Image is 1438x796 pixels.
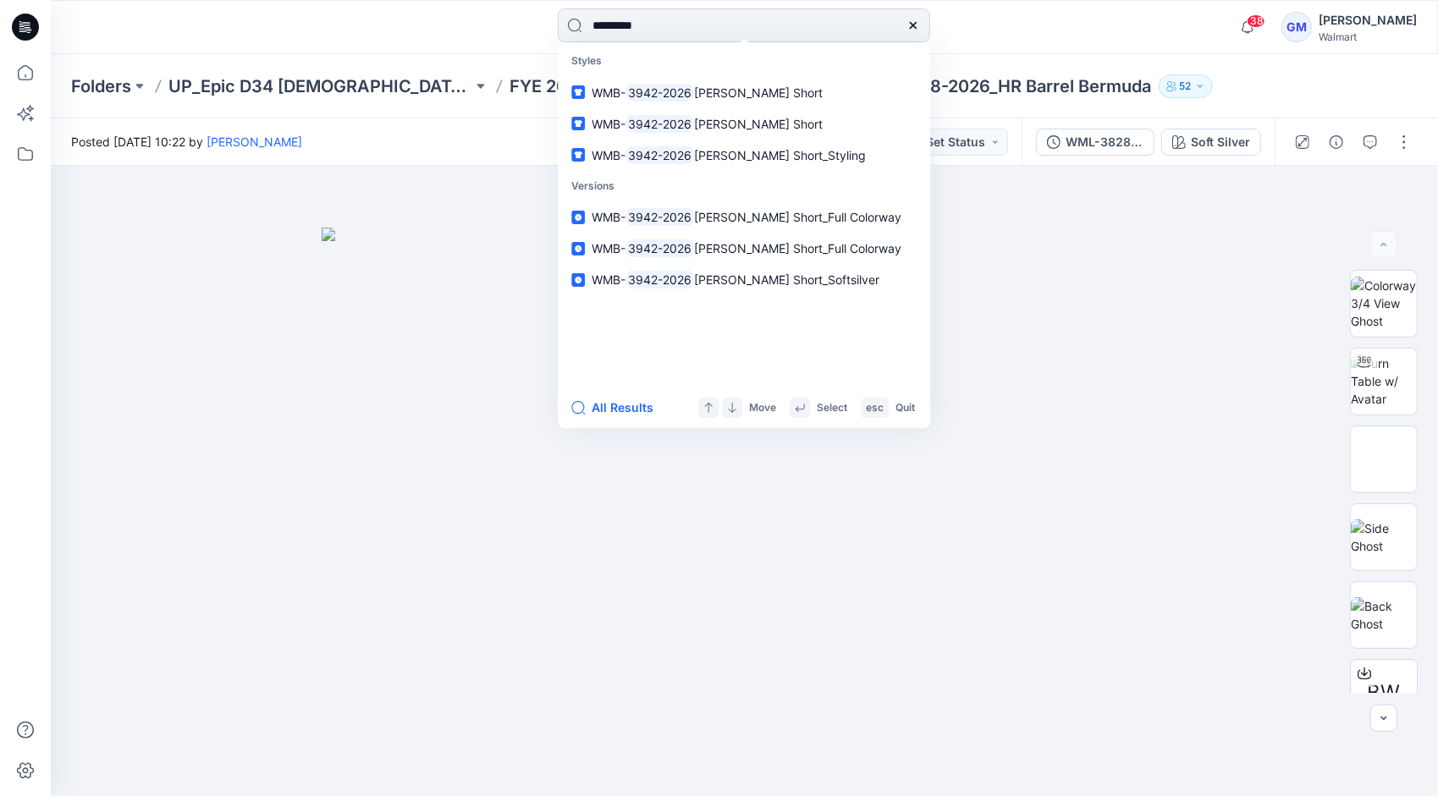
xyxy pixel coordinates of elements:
span: WMB- [592,272,625,287]
mark: 3942-2026 [625,145,694,165]
span: [PERSON_NAME] Short_Styling [694,148,866,162]
mark: 3942-2026 [625,83,694,102]
span: [PERSON_NAME] Short [694,85,823,100]
span: [PERSON_NAME] Short_Full Colorway [694,241,901,255]
a: WMB-3942-2026[PERSON_NAME] Short_Full Colorway [561,201,927,233]
button: Soft Silver [1161,129,1261,156]
a: WMB-3942-2026[PERSON_NAME] Short_Softsilver [561,264,927,295]
mark: 3942-2026 [625,270,694,289]
button: All Results [571,398,664,418]
div: [PERSON_NAME] [1319,10,1417,30]
span: [PERSON_NAME] Short_Full Colorway [694,210,901,224]
img: Turn Table w/ Avatar [1351,354,1417,408]
p: esc [866,399,884,417]
div: WML-3828-2026_Rev1_HR Barrel Bermuda-Full Colorway [1066,133,1143,151]
a: WMB-3942-2026[PERSON_NAME] Short_Full Colorway [561,233,927,264]
p: 52 [1180,77,1192,96]
span: WMB- [592,117,625,131]
img: Colorway 3/4 View Ghost [1351,277,1417,330]
a: [PERSON_NAME] [207,134,302,149]
img: Side Ghost [1351,519,1417,555]
span: [PERSON_NAME] Short_Softsilver [694,272,879,287]
img: Back Ghost [1351,597,1417,633]
a: FYE 2027 S2 UP Epic [PERSON_NAME] [510,74,813,98]
span: WMB- [592,210,625,224]
mark: 3942-2026 [625,239,694,258]
p: Styles [561,46,927,77]
span: WMB- [592,85,625,100]
span: BW [1368,678,1401,708]
p: Move [749,399,776,417]
button: Details [1323,129,1350,156]
a: WMB-3942-2026[PERSON_NAME] Short [561,77,927,108]
p: Select [817,399,847,417]
span: 38 [1247,14,1265,28]
a: UP_Epic D34 [DEMOGRAPHIC_DATA] Bottoms [168,74,472,98]
a: Folders [71,74,131,98]
button: WML-3828-2026_Rev1_HR Barrel Bermuda-Full Colorway [1036,129,1154,156]
p: WML-3828-2026_HR Barrel Bermuda [851,74,1152,98]
p: Quit [895,399,915,417]
a: WMB-3942-2026[PERSON_NAME] Short [561,108,927,140]
button: 52 [1159,74,1213,98]
div: Walmart [1319,30,1417,43]
p: Versions [561,171,927,202]
span: [PERSON_NAME] Short [694,117,823,131]
span: WMB- [592,148,625,162]
a: WMB-3942-2026[PERSON_NAME] Short_Styling [561,140,927,171]
span: Posted [DATE] 10:22 by [71,133,302,151]
span: WMB- [592,241,625,255]
mark: 3942-2026 [625,114,694,134]
div: GM [1281,12,1312,42]
div: Soft Silver [1191,133,1250,151]
mark: 3942-2026 [625,207,694,227]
